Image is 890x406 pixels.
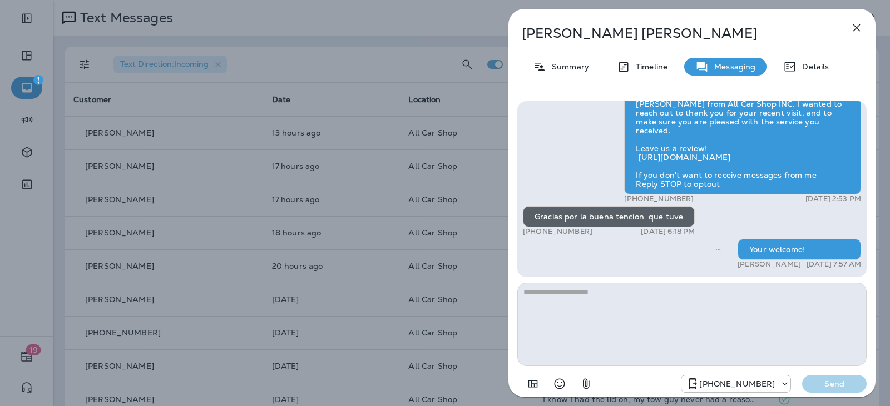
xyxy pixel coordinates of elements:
p: [PHONE_NUMBER] [699,379,775,388]
p: [DATE] 2:53 PM [805,194,861,203]
p: [PHONE_NUMBER] [523,227,592,236]
p: [PHONE_NUMBER] [624,194,694,203]
p: [DATE] 6:18 PM [641,227,695,236]
span: Sent [715,244,721,254]
div: Hello [PERSON_NAME], Hope all is well! This is [PERSON_NAME] from All Car Shop INC. I wanted to r... [624,84,861,194]
div: +1 (689) 265-4479 [681,377,790,390]
p: Timeline [630,62,667,71]
p: Summary [546,62,589,71]
div: Your welcome! [738,239,861,260]
p: [DATE] 7:57 AM [807,260,861,269]
p: [PERSON_NAME] [PERSON_NAME] [522,26,825,41]
button: Select an emoji [548,373,571,395]
p: Details [797,62,829,71]
button: Add in a premade template [522,373,544,395]
div: Gracias por la buena tencion que tuve [523,206,695,227]
p: Messaging [709,62,755,71]
p: [PERSON_NAME] [738,260,801,269]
